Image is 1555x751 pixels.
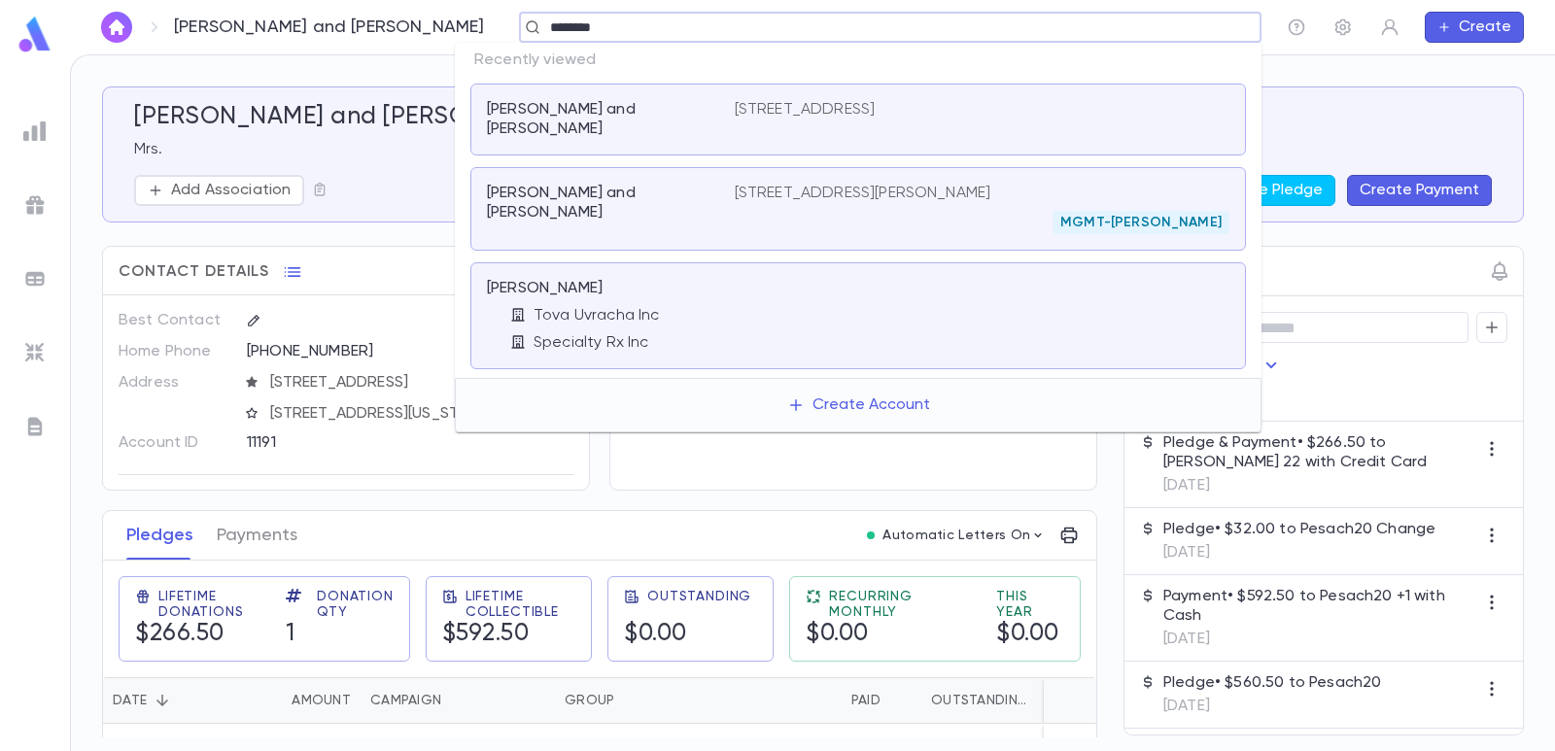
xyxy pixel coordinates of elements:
button: Automatic Letters On [859,522,1054,549]
button: Create [1425,12,1524,43]
p: [STREET_ADDRESS] [735,100,876,119]
button: Add Association [134,175,304,206]
p: [PERSON_NAME] and [PERSON_NAME] [174,17,485,38]
div: Outstanding [931,677,1026,724]
div: Paid [701,677,890,724]
img: batches_grey.339ca447c9d9533ef1741baa751efc33.svg [23,267,47,290]
p: Pledge • $560.50 to Pesach20 [1163,673,1381,693]
h5: $266.50 [135,620,262,649]
p: Account ID [119,427,230,459]
p: [PERSON_NAME] [487,279,603,298]
span: This Year [996,589,1064,620]
p: [DATE] [1163,697,1381,716]
div: Installments [1036,677,1153,724]
button: Payments [217,511,297,560]
div: Outstanding [890,677,1036,724]
h5: $592.50 [442,620,575,649]
h5: $0.00 [996,620,1064,649]
button: Sort [614,685,645,716]
div: Paid [851,677,881,724]
img: campaigns_grey.99e729a5f7ee94e3726e6486bddda8f1.svg [23,193,47,217]
p: Home Phone [119,336,230,367]
p: [DATE] [1163,476,1476,495]
img: reports_grey.c525e4749d1bce6a11f5fe2a8de1b229.svg [23,119,47,143]
p: Add Association [171,181,291,200]
div: Date [103,677,234,724]
span: [STREET_ADDRESS] [262,373,575,393]
img: letters_grey.7941b92b52307dd3b8a917253454ce1c.svg [23,415,47,438]
div: Date [113,677,147,724]
p: Address [119,367,230,398]
p: Payment • $592.50 to Pesach20 +1 with Cash [1163,587,1476,626]
div: Group [565,677,614,724]
p: Mrs. [134,140,1492,159]
div: Group [555,677,701,724]
h5: $0.00 [624,620,751,649]
p: [PERSON_NAME] and [PERSON_NAME] [487,100,711,139]
button: Create Account [772,387,946,424]
p: Recently viewed [455,43,1261,78]
img: logo [16,16,54,53]
span: MGMT-[PERSON_NAME] [1053,215,1229,230]
button: Sort [147,685,178,716]
button: Pledges [126,511,193,560]
h5: [PERSON_NAME] and [PERSON_NAME] [134,103,573,132]
button: Sort [900,685,931,716]
button: Create Pledge [1203,175,1335,206]
h5: 1 [286,620,394,649]
p: [DATE] [1163,630,1476,649]
span: Contact Details [119,262,269,282]
div: Amount [292,677,351,724]
button: Sort [441,685,472,716]
img: imports_grey.530a8a0e642e233f2baf0ef88e8c9fcb.svg [23,341,47,364]
p: Specialty Rx Inc [534,333,649,353]
button: Sort [260,685,292,716]
span: Lifetime Collectible [466,589,575,620]
p: [STREET_ADDRESS][PERSON_NAME] [735,184,991,203]
span: Lifetime Donations [158,589,262,620]
span: [STREET_ADDRESS][US_STATE] [262,404,575,424]
span: Recurring Monthly [829,589,973,620]
p: Best Contact [119,305,230,336]
p: Pledge & Payment • $266.50 to [PERSON_NAME] 22 with Credit Card [1163,433,1476,472]
div: Campaign [370,677,441,724]
button: Create Payment [1347,175,1492,206]
div: 11191 [247,427,504,457]
div: Amount [234,677,361,724]
span: Outstanding [647,589,751,604]
p: Automatic Letters On [882,528,1030,543]
p: Tova Uvracha Inc [534,306,660,325]
p: [PERSON_NAME] and [PERSON_NAME] [487,184,711,222]
div: [PHONE_NUMBER] [247,336,573,365]
button: Sort [820,685,851,716]
img: home_white.a664292cf8c1dea59945f0da9f25487c.svg [105,19,128,35]
p: [DATE] [1163,543,1435,563]
div: Campaign [361,677,555,724]
span: Donation Qty [317,589,394,620]
p: Pledge • $32.00 to Pesach20 Change [1163,520,1435,539]
h5: $0.00 [806,620,973,649]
